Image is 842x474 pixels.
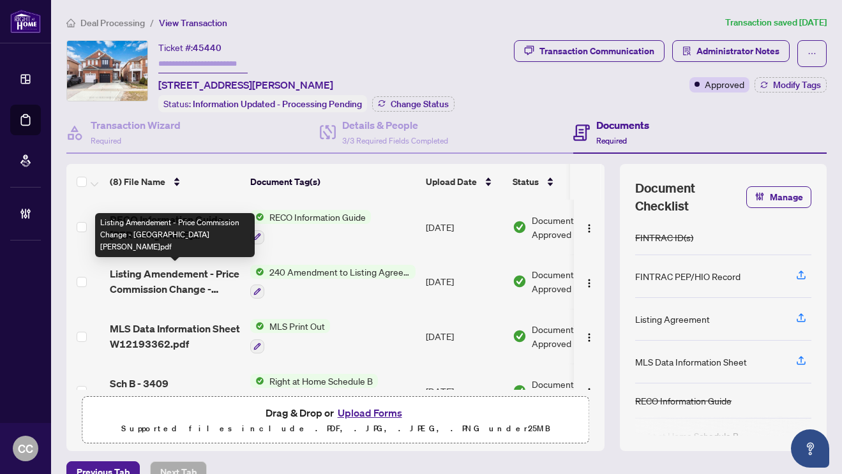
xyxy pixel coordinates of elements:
[596,117,649,133] h4: Documents
[513,384,527,398] img: Document Status
[264,374,378,388] span: Right at Home Schedule B
[596,136,627,145] span: Required
[513,175,539,189] span: Status
[696,41,779,61] span: Administrator Notes
[372,96,455,112] button: Change Status
[95,213,255,257] div: Listing Amendement - Price Commission Change - [GEOGRAPHIC_DATA][PERSON_NAME]pdf
[250,374,264,388] img: Status Icon
[579,217,599,237] button: Logo
[90,421,581,436] p: Supported files include .PDF, .JPG, .JPEG, .PNG under 25 MB
[532,267,611,295] span: Document Approved
[264,265,416,279] span: 240 Amendment to Listing Agreement - Authority to Offer for Sale Price Change/Extension/Amendment(s)
[513,329,527,343] img: Document Status
[18,440,33,457] span: CC
[791,429,829,468] button: Open asap
[193,42,222,54] span: 45440
[579,271,599,292] button: Logo
[513,220,527,234] img: Document Status
[579,381,599,401] button: Logo
[66,19,75,27] span: home
[635,355,747,369] div: MLS Data Information Sheet
[266,404,406,421] span: Drag & Drop or
[672,40,790,62] button: Administrator Notes
[80,17,145,29] span: Deal Processing
[635,394,732,408] div: RECO Information Guide
[193,98,362,110] span: Information Updated - Processing Pending
[635,230,693,244] div: FINTRAC ID(s)
[250,374,378,408] button: Status IconRight at Home Schedule B
[532,377,611,405] span: Document Approved
[334,404,406,421] button: Upload Forms
[513,274,527,288] img: Document Status
[579,326,599,346] button: Logo
[158,95,367,112] div: Status:
[746,186,811,208] button: Manage
[110,376,240,406] span: Sch B - 3409 [PERSON_NAME] Dr.pdf
[264,319,330,333] span: MLS Print Out
[584,223,594,233] img: Logo
[158,77,333,93] span: [STREET_ADDRESS][PERSON_NAME]
[507,164,616,200] th: Status
[584,278,594,288] img: Logo
[91,136,121,145] span: Required
[426,175,477,189] span: Upload Date
[635,179,746,215] span: Document Checklist
[10,10,41,33] img: logo
[539,41,654,61] div: Transaction Communication
[91,117,181,133] h4: Transaction Wizard
[682,47,691,56] span: solution
[250,265,416,299] button: Status Icon240 Amendment to Listing Agreement - Authority to Offer for Sale Price Change/Extensio...
[421,309,507,364] td: [DATE]
[421,200,507,255] td: [DATE]
[635,312,710,326] div: Listing Agreement
[725,15,827,30] article: Transaction saved [DATE]
[773,80,821,89] span: Modify Tags
[250,265,264,279] img: Status Icon
[584,387,594,397] img: Logo
[250,319,264,333] img: Status Icon
[159,17,227,29] span: View Transaction
[421,364,507,418] td: [DATE]
[514,40,665,62] button: Transaction Communication
[150,15,154,30] li: /
[158,40,222,55] div: Ticket #:
[250,210,371,244] button: Status IconRECO Information Guide
[342,136,448,145] span: 3/3 Required Fields Completed
[250,210,264,224] img: Status Icon
[808,49,816,58] span: ellipsis
[705,77,744,91] span: Approved
[110,175,165,189] span: (8) File Name
[770,187,803,207] span: Manage
[532,213,611,241] span: Document Approved
[755,77,827,93] button: Modify Tags
[110,321,240,352] span: MLS Data Information Sheet W12193362.pdf
[250,319,330,353] button: Status IconMLS Print Out
[67,41,147,101] img: IMG-W12193362_1.jpg
[110,212,240,242] span: RECO Information Guide - [PERSON_NAME] [PERSON_NAME].pdf
[421,255,507,309] td: [DATE]
[110,266,240,297] span: Listing Amendement - Price Commission Change - [GEOGRAPHIC_DATA][PERSON_NAME]pdf
[245,164,421,200] th: Document Tag(s)
[391,100,449,108] span: Change Status
[342,117,448,133] h4: Details & People
[584,332,594,343] img: Logo
[635,269,741,283] div: FINTRAC PEP/HIO Record
[105,164,245,200] th: (8) File Name
[264,210,371,224] span: RECO Information Guide
[421,164,507,200] th: Upload Date
[532,322,611,350] span: Document Approved
[82,397,589,444] span: Drag & Drop orUpload FormsSupported files include .PDF, .JPG, .JPEG, .PNG under25MB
